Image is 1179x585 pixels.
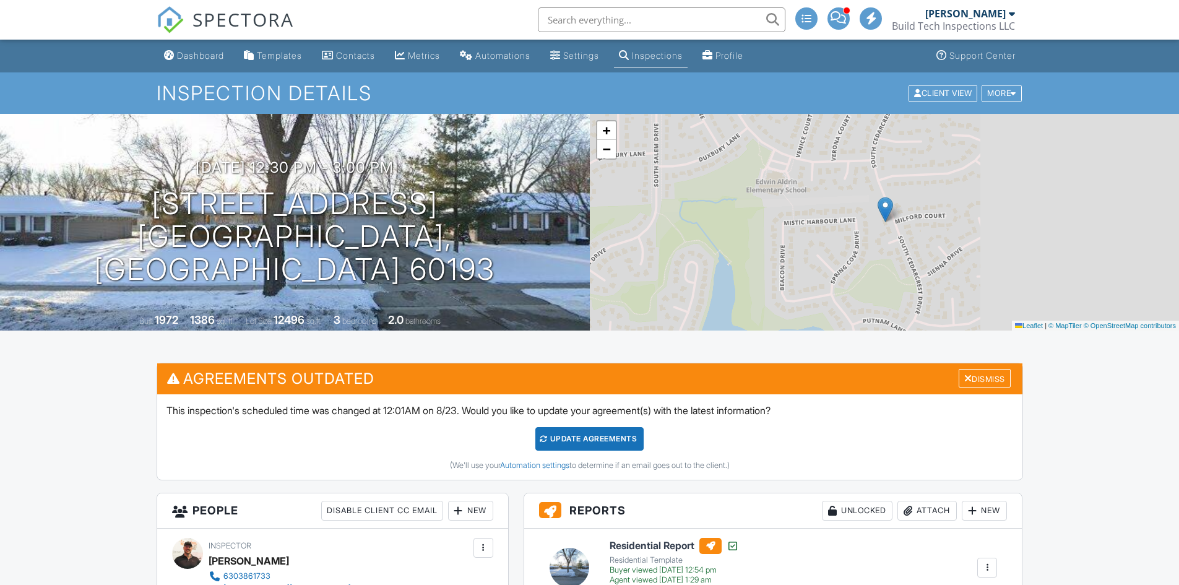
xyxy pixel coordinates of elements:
[602,141,610,157] span: −
[209,552,289,570] div: [PERSON_NAME]
[602,123,610,138] span: +
[1048,322,1082,329] a: © MapTiler
[632,50,683,61] div: Inspections
[545,45,604,67] a: Settings
[538,7,785,32] input: Search everything...
[500,461,569,470] a: Automation settings
[157,394,1022,480] div: This inspection's scheduled time was changed at 12:01AM on 8/23. Would you like to update your ag...
[157,493,508,529] h3: People
[1084,322,1176,329] a: © OpenStreetMap contributors
[909,85,977,102] div: Client View
[342,316,376,326] span: bedrooms
[239,45,307,67] a: Templates
[878,197,893,222] img: Marker
[274,313,304,326] div: 12496
[907,88,980,97] a: Client View
[408,50,440,61] div: Metrics
[217,316,234,326] span: sq. ft.
[610,565,739,575] div: Buyer viewed [DATE] 12:54 pm
[20,188,570,285] h1: [STREET_ADDRESS] [GEOGRAPHIC_DATA], [GEOGRAPHIC_DATA] 60193
[535,427,644,451] div: Update Agreements
[597,121,616,140] a: Zoom in
[962,501,1007,521] div: New
[157,6,184,33] img: The Best Home Inspection Software - Spectora
[334,313,340,326] div: 3
[931,45,1021,67] a: Support Center
[822,501,892,521] div: Unlocked
[209,570,351,583] a: 6303861733
[321,501,443,521] div: Disable Client CC Email
[190,313,215,326] div: 1386
[455,45,535,67] a: Automations (Advanced)
[475,50,530,61] div: Automations
[177,50,224,61] div: Dashboard
[159,45,229,67] a: Dashboard
[257,50,302,61] div: Templates
[524,493,1022,529] h3: Reports
[715,50,743,61] div: Profile
[405,316,441,326] span: bathrooms
[982,85,1022,102] div: More
[897,501,957,521] div: Attach
[1045,322,1047,329] span: |
[246,316,272,326] span: Lot Size
[192,6,294,32] span: SPECTORA
[317,45,380,67] a: Contacts
[336,50,375,61] div: Contacts
[223,571,270,581] div: 6303861733
[949,50,1016,61] div: Support Center
[448,501,493,521] div: New
[697,45,748,67] a: Company Profile
[306,316,322,326] span: sq.ft.
[959,369,1011,388] div: Dismiss
[614,45,688,67] a: Inspections
[209,541,251,550] span: Inspector
[139,316,153,326] span: Built
[157,82,1023,104] h1: Inspection Details
[892,20,1015,32] div: Build Tech Inspections LLC
[157,363,1022,394] h3: Agreements Outdated
[925,7,1006,20] div: [PERSON_NAME]
[157,17,294,43] a: SPECTORA
[563,50,599,61] div: Settings
[155,313,178,326] div: 1972
[610,538,739,585] a: Residential Report Residential Template Buyer viewed [DATE] 12:54 pm Agent viewed [DATE] 1:29 am
[597,140,616,158] a: Zoom out
[610,555,739,565] div: Residential Template
[166,461,1013,470] div: (We'll use your to determine if an email goes out to the client.)
[388,313,404,326] div: 2.0
[196,159,394,176] h3: [DATE] 12:30 pm - 3:00 pm
[1015,322,1043,329] a: Leaflet
[390,45,445,67] a: Metrics
[610,575,739,585] div: Agent viewed [DATE] 1:29 am
[610,538,739,554] h6: Residential Report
